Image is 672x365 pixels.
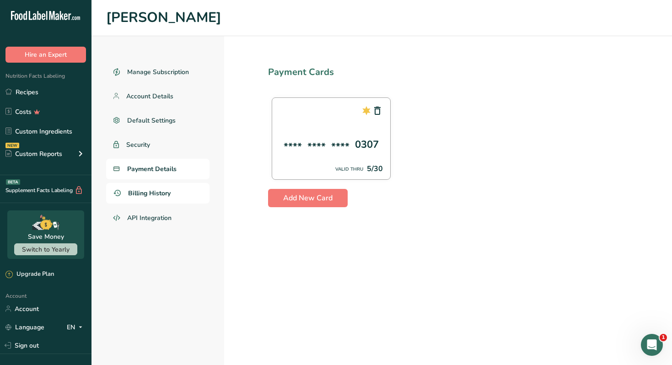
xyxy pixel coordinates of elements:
a: API Integration [106,207,210,229]
span: Payment Details [127,164,177,174]
span: Switch to Yearly [22,245,70,254]
div: Payment Cards [268,65,628,79]
div: Save Money [28,232,64,242]
div: EN [67,322,86,333]
a: Payment Details [106,159,210,179]
div: 0307 [355,137,379,152]
a: Security [106,134,210,155]
span: Account Details [126,91,173,101]
div: NEW [5,143,19,148]
span: API Integration [127,213,172,223]
span: Add New Card [283,193,333,204]
a: Manage Subscription [106,62,210,82]
button: Hire an Expert [5,47,86,63]
span: Default Settings [127,116,176,125]
iframe: Intercom live chat [641,334,663,356]
div: Upgrade Plan [5,270,54,279]
button: Switch to Yearly [14,243,77,255]
h1: [PERSON_NAME] [106,7,657,28]
div: VALID THRU [335,166,363,173]
a: Billing History [106,183,210,204]
div: 5/30 [367,163,383,174]
div: BETA [6,179,20,185]
a: Default Settings [106,110,210,131]
span: Billing History [128,188,171,198]
span: Manage Subscription [127,67,189,77]
span: Security [126,140,150,150]
div: Custom Reports [5,149,62,159]
a: Account Details [106,86,210,107]
span: 1 [660,334,667,341]
button: Add New Card [268,189,348,207]
a: Language [5,319,44,335]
